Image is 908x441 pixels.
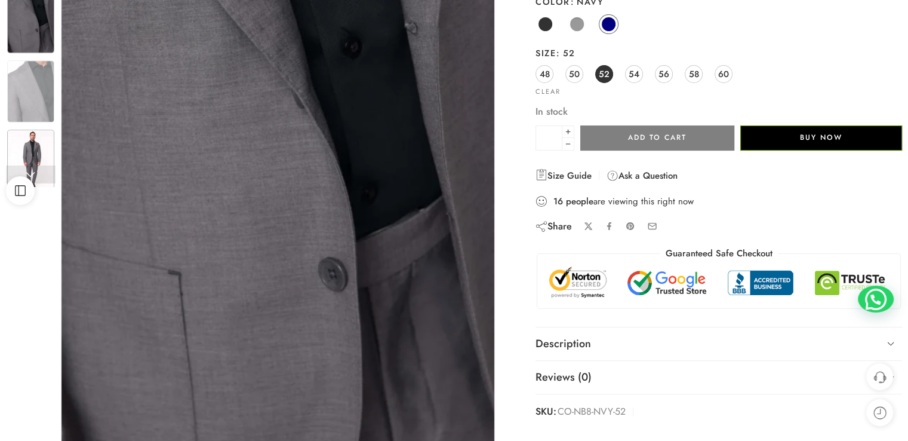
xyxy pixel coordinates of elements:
[599,66,610,82] span: 52
[647,221,657,231] a: Email to your friends
[535,169,592,183] a: Size Guide
[535,403,556,421] strong: SKU:
[535,220,572,233] div: Share
[740,125,902,151] button: Buy Now
[595,65,613,83] a: 52
[535,65,553,83] a: 48
[553,195,563,207] strong: 16
[546,266,891,299] img: Trust
[565,65,583,83] a: 50
[660,247,778,260] legend: Guaranteed Safe Checkout
[535,327,902,361] a: Description
[540,66,550,82] span: 48
[715,65,732,83] a: 60
[569,66,580,82] span: 50
[556,47,575,59] span: 52
[655,65,673,83] a: 56
[607,169,678,183] a: Ask a Question
[535,125,562,151] input: Product quantity
[625,65,643,83] a: 54
[535,47,902,59] label: Size
[584,222,593,231] a: Share on X
[7,60,54,122] img: co-nb8-scaled-1.webp
[535,361,902,394] a: Reviews (0)
[558,403,626,421] span: CO-NB8-NVY-52
[566,195,593,207] strong: people
[580,125,734,151] button: Add to cart
[685,65,703,83] a: 58
[7,130,54,192] img: co-nb8-scaled-1.webp
[535,104,902,120] p: In stock
[535,195,902,208] div: are viewing this right now
[658,66,669,82] span: 56
[535,88,561,95] a: Clear options
[689,66,699,82] span: 58
[718,66,729,82] span: 60
[629,66,639,82] span: 54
